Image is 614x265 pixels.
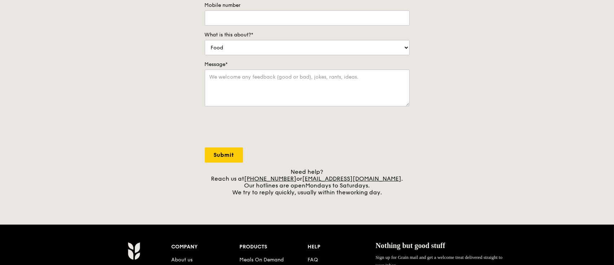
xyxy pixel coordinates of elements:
a: FAQ [308,257,318,263]
div: Need help? Reach us at or . Our hotlines are open We try to reply quickly, usually within the [205,168,410,196]
label: Mobile number [205,2,410,9]
input: Submit [205,147,243,163]
div: Help [308,242,376,252]
img: Grain [128,242,140,260]
a: [PHONE_NUMBER] [244,175,297,182]
a: Meals On Demand [239,257,284,263]
label: What is this about?* [205,31,410,39]
div: Company [172,242,240,252]
span: working day. [346,189,382,196]
a: [EMAIL_ADDRESS][DOMAIN_NAME] [302,175,402,182]
span: Mondays to Saturdays. [306,182,370,189]
div: Products [239,242,308,252]
iframe: reCAPTCHA [205,114,314,142]
a: About us [172,257,193,263]
span: Nothing but good stuff [376,242,445,249]
label: Message* [205,61,410,68]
